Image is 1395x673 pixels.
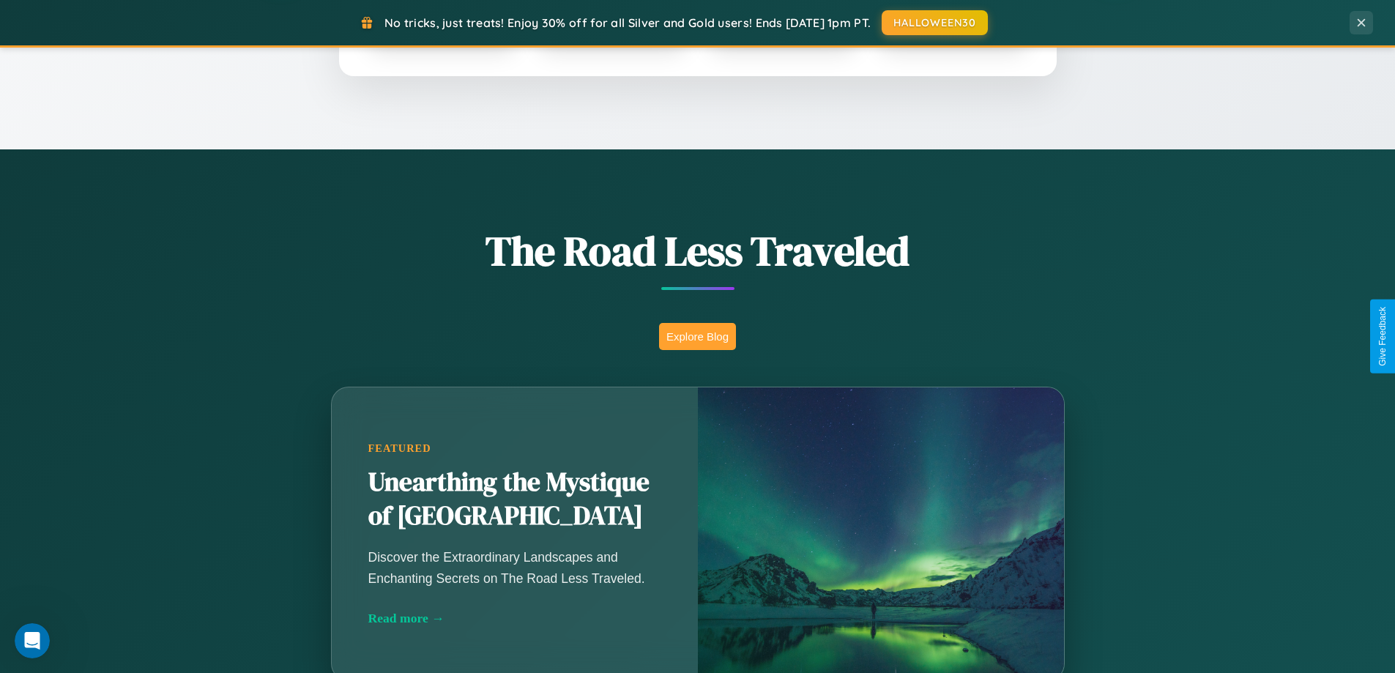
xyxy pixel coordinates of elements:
div: Give Feedback [1377,307,1388,366]
span: No tricks, just treats! Enjoy 30% off for all Silver and Gold users! Ends [DATE] 1pm PT. [384,15,871,30]
p: Discover the Extraordinary Landscapes and Enchanting Secrets on The Road Less Traveled. [368,547,661,588]
div: Read more → [368,611,661,626]
iframe: Intercom live chat [15,623,50,658]
h1: The Road Less Traveled [258,223,1137,279]
button: Explore Blog [659,323,736,350]
div: Featured [368,442,661,455]
button: HALLOWEEN30 [882,10,988,35]
h2: Unearthing the Mystique of [GEOGRAPHIC_DATA] [368,466,661,533]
